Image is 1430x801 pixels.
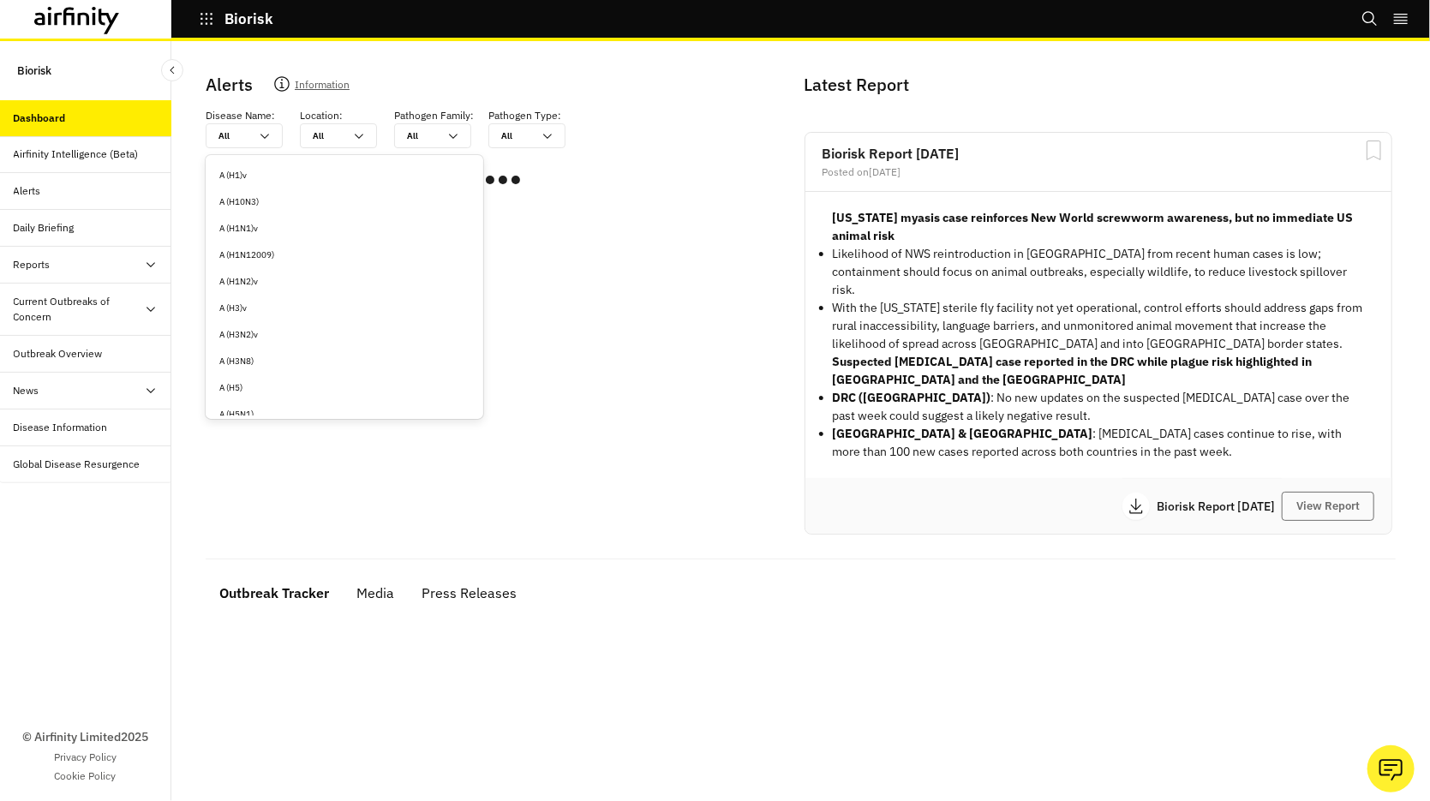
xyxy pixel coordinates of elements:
[55,768,117,784] a: Cookie Policy
[219,169,470,182] div: A (H1)v
[1363,140,1385,161] svg: Bookmark Report
[206,72,253,98] p: Alerts
[1361,4,1379,33] button: Search
[488,108,561,123] p: Pathogen Type :
[356,580,394,606] div: Media
[219,580,329,606] div: Outbreak Tracker
[833,425,1365,461] p: : [MEDICAL_DATA] cases continue to rise, with more than 100 new cases reported across both countr...
[805,72,1390,98] p: Latest Report
[219,355,470,368] div: A (H3N8)
[17,55,51,87] p: Biorisk
[14,420,108,435] div: Disease Information
[1157,500,1282,512] p: Biorisk Report [DATE]
[219,248,470,261] div: A (H1N12009)
[833,299,1365,353] p: With the [US_STATE] sterile fly facility not yet operational, control efforts should address gaps...
[295,75,350,99] p: Information
[14,146,139,162] div: Airfinity Intelligence (Beta)
[219,195,470,208] div: A (H10N3)
[833,389,1365,425] li: : No new updates on the suspected [MEDICAL_DATA] case over the past week could suggest a likely n...
[1367,745,1415,792] button: Ask our analysts
[219,408,470,421] div: A (H5N1)
[219,302,470,314] div: A (H3)v
[14,383,39,398] div: News
[14,183,41,199] div: Alerts
[14,294,144,325] div: Current Outbreaks of Concern
[219,328,470,341] div: A (H3N2)v
[394,108,474,123] p: Pathogen Family :
[161,59,183,81] button: Close Sidebar
[54,750,117,765] a: Privacy Policy
[22,728,148,746] p: © Airfinity Limited 2025
[1282,492,1374,521] button: View Report
[219,222,470,235] div: A (H1N1)v
[833,245,1365,299] p: Likelihood of NWS reintroduction in [GEOGRAPHIC_DATA] from recent human cases is low; containment...
[422,580,517,606] div: Press Releases
[206,108,275,123] p: Disease Name :
[219,381,470,394] div: A (H5)
[833,426,1093,441] strong: [GEOGRAPHIC_DATA] & [GEOGRAPHIC_DATA]
[14,220,75,236] div: Daily Briefing
[14,257,51,272] div: Reports
[833,390,991,405] strong: DRC ([GEOGRAPHIC_DATA])
[823,146,1375,160] h2: Biorisk Report [DATE]
[823,167,1375,177] div: Posted on [DATE]
[833,210,1354,243] strong: [US_STATE] myasis case reinforces New World screwworm awareness, but no immediate US animal risk
[199,4,273,33] button: Biorisk
[219,275,470,288] div: A (H1N2)v
[14,346,103,362] div: Outbreak Overview
[224,11,273,27] p: Biorisk
[300,108,343,123] p: Location :
[14,111,66,126] div: Dashboard
[833,354,1313,387] strong: Suspected [MEDICAL_DATA] case reported in the DRC while plague risk highlighted in [GEOGRAPHIC_DA...
[14,457,141,472] div: Global Disease Resurgence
